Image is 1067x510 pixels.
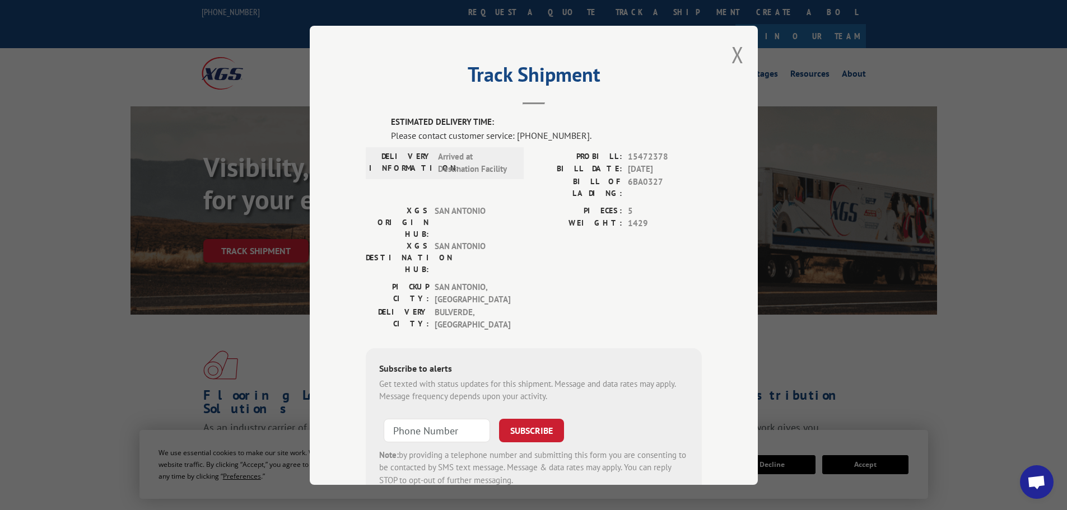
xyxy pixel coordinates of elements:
[628,204,702,217] span: 5
[628,217,702,230] span: 1429
[379,449,399,460] strong: Note:
[534,163,622,176] label: BILL DATE:
[379,448,688,486] div: by providing a telephone number and submitting this form you are consenting to be contacted by SM...
[534,150,622,163] label: PROBILL:
[369,150,432,175] label: DELIVERY INFORMATION:
[435,280,510,306] span: SAN ANTONIO , [GEOGRAPHIC_DATA]
[534,204,622,217] label: PIECES:
[628,150,702,163] span: 15472378
[435,204,510,240] span: SAN ANTONIO
[366,280,429,306] label: PICKUP CITY:
[534,217,622,230] label: WEIGHT:
[499,418,564,442] button: SUBSCRIBE
[435,240,510,275] span: SAN ANTONIO
[1020,465,1054,499] div: Open chat
[366,240,429,275] label: XGS DESTINATION HUB:
[391,116,702,129] label: ESTIMATED DELIVERY TIME:
[534,175,622,199] label: BILL OF LADING:
[391,128,702,142] div: Please contact customer service: [PHONE_NUMBER].
[366,67,702,88] h2: Track Shipment
[379,377,688,403] div: Get texted with status updates for this shipment. Message and data rates may apply. Message frequ...
[379,361,688,377] div: Subscribe to alerts
[438,150,514,175] span: Arrived at Destination Facility
[628,175,702,199] span: 6BA0327
[628,163,702,176] span: [DATE]
[731,40,744,69] button: Close modal
[435,306,510,331] span: BULVERDE , [GEOGRAPHIC_DATA]
[366,306,429,331] label: DELIVERY CITY:
[366,204,429,240] label: XGS ORIGIN HUB:
[384,418,490,442] input: Phone Number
